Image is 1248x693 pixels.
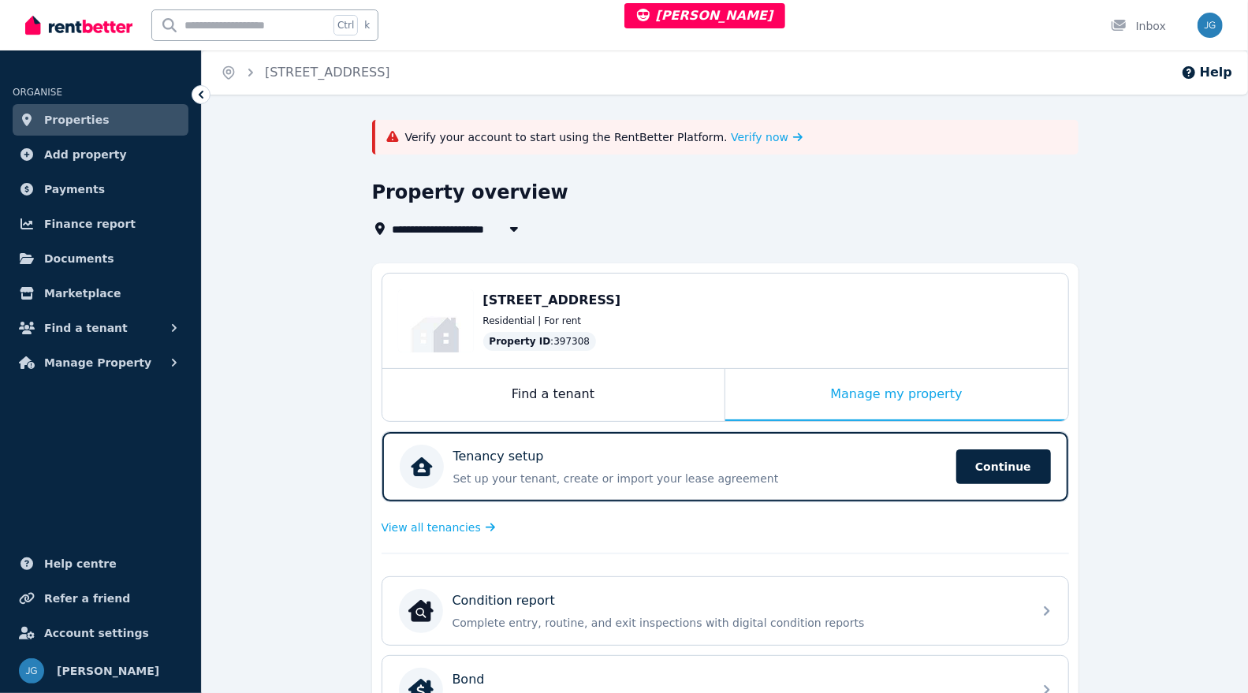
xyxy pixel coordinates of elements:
span: Add property [44,145,127,164]
span: [STREET_ADDRESS] [483,292,621,307]
span: Documents [44,249,114,268]
img: Jeremy Goldschmidt [1198,13,1223,38]
img: Condition report [408,598,434,624]
a: Marketplace [13,278,188,309]
span: Property ID [490,335,551,348]
span: Verify now [731,129,788,145]
a: View all tenancies [382,520,496,535]
button: Find a tenant [13,312,188,344]
span: [PERSON_NAME] [637,8,773,23]
a: [STREET_ADDRESS] [265,65,390,80]
a: Add property [13,139,188,170]
img: Jeremy Goldschmidt [19,658,44,684]
span: Marketplace [44,284,121,303]
span: Residential | For rent [483,315,582,327]
a: Verify now [731,129,803,145]
p: Complete entry, routine, and exit inspections with digital condition reports [453,615,1023,631]
span: Refer a friend [44,589,130,608]
a: Refer a friend [13,583,188,614]
a: Payments [13,173,188,205]
div: : 397308 [483,332,597,351]
a: Properties [13,104,188,136]
p: Tenancy setup [453,447,544,466]
span: Finance report [44,214,136,233]
span: ORGANISE [13,87,62,98]
h1: Property overview [372,180,568,205]
span: Ctrl [333,15,358,35]
div: Find a tenant [382,369,725,421]
span: View all tenancies [382,520,481,535]
div: Inbox [1111,18,1166,34]
button: Manage Property [13,347,188,378]
span: k [364,19,370,32]
a: Condition reportCondition reportComplete entry, routine, and exit inspections with digital condit... [382,577,1068,645]
p: Set up your tenant, create or import your lease agreement [453,471,947,486]
span: Help centre [44,554,117,573]
div: Manage my property [725,369,1068,421]
span: Account settings [44,624,149,643]
span: Properties [44,110,110,129]
span: [PERSON_NAME] [57,661,159,680]
a: Help centre [13,548,188,579]
span: Find a tenant [44,319,128,337]
span: Continue [956,449,1051,484]
p: Condition report [453,591,555,610]
p: Bond [453,670,485,689]
a: Account settings [13,617,188,649]
button: Help [1181,63,1232,82]
a: Documents [13,243,188,274]
p: Verify your account to start using the RentBetter Platform. [405,129,803,145]
nav: Breadcrumb [202,50,409,95]
a: Finance report [13,208,188,240]
a: Tenancy setupSet up your tenant, create or import your lease agreementContinue [382,432,1068,501]
span: Payments [44,180,105,199]
span: Manage Property [44,353,151,372]
img: RentBetter [25,13,132,37]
